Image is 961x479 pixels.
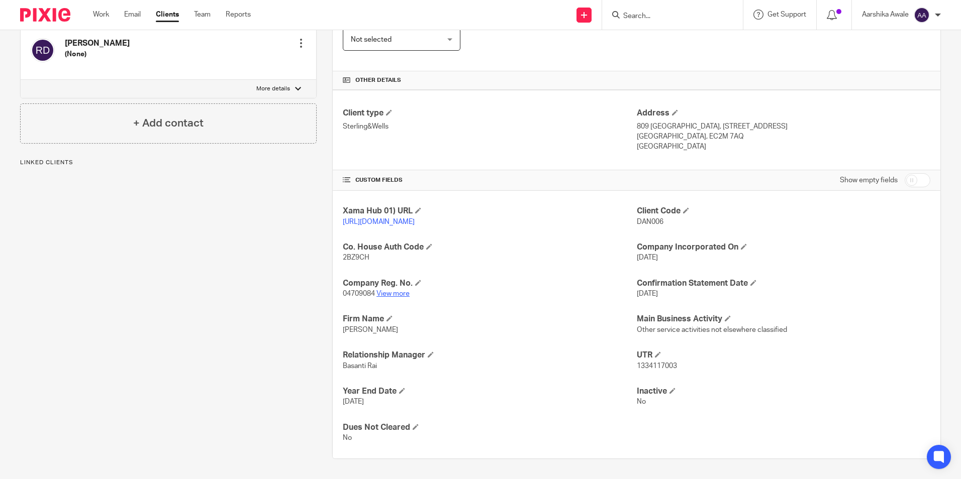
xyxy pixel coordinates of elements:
[637,278,930,289] h4: Confirmation Statement Date
[622,12,713,21] input: Search
[914,7,930,23] img: svg%3E
[637,254,658,261] span: [DATE]
[343,422,636,433] h4: Dues Not Cleared
[343,290,375,297] span: 04709084
[767,11,806,18] span: Get Support
[194,10,211,20] a: Team
[637,398,646,405] span: No
[637,363,677,370] span: 1334117003
[343,176,636,184] h4: CUSTOM FIELDS
[343,278,636,289] h4: Company Reg. No.
[355,76,401,84] span: Other details
[156,10,179,20] a: Clients
[65,49,130,59] h5: (None)
[133,115,204,131] h4: + Add contact
[637,314,930,324] h4: Main Business Activity
[637,350,930,361] h4: UTR
[20,8,70,22] img: Pixie
[343,434,352,441] span: No
[637,122,930,132] p: 809 [GEOGRAPHIC_DATA], [STREET_ADDRESS]
[840,175,898,185] label: Show empty fields
[226,10,251,20] a: Reports
[637,132,930,142] p: [GEOGRAPHIC_DATA], EC2M 7AQ
[93,10,109,20] a: Work
[343,218,415,225] a: [URL][DOMAIN_NAME]
[343,108,636,118] h4: Client type
[343,398,364,405] span: [DATE]
[343,386,636,397] h4: Year End Date
[31,38,55,62] img: svg%3E
[343,363,377,370] span: Basanti Rai
[637,242,930,253] h4: Company Incorporated On
[343,242,636,253] h4: Co. House Auth Code
[20,159,317,167] p: Linked clients
[637,290,658,297] span: [DATE]
[343,122,636,132] p: Sterling&Wells
[343,254,369,261] span: 2BZ9CH
[343,206,636,216] h4: Xama Hub 01) URL
[637,326,787,333] span: Other service activities not elsewhere classified
[862,10,909,20] p: Aarshika Awale
[351,36,392,43] span: Not selected
[124,10,141,20] a: Email
[637,108,930,118] h4: Address
[637,206,930,216] h4: Client Code
[637,142,930,152] p: [GEOGRAPHIC_DATA]
[343,326,398,333] span: [PERSON_NAME]
[256,85,290,93] p: More details
[343,350,636,361] h4: Relationship Manager
[637,386,930,397] h4: Inactive
[65,38,130,49] h4: [PERSON_NAME]
[376,290,410,297] a: View more
[637,218,663,225] span: DAN006
[343,314,636,324] h4: Firm Name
